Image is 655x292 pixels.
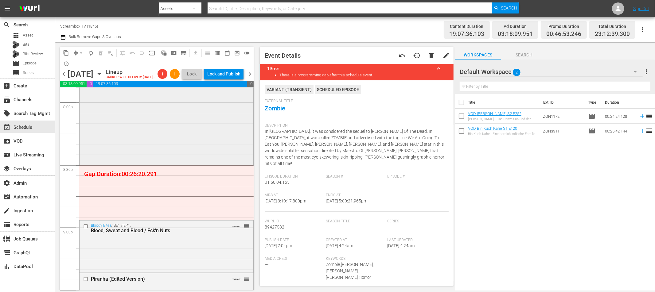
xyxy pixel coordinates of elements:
span: menu [4,5,11,12]
span: Lock [185,71,199,77]
span: Bits [23,41,29,48]
span: Clear Lineup [106,48,115,58]
span: date_range_outlined [224,50,230,56]
span: Month Calendar View [222,48,232,58]
div: Bits [12,41,20,48]
div: Bits Review [12,50,20,58]
span: Ends At [326,193,384,198]
span: Download as CSV [189,47,201,59]
a: VOD Bin Kuch Kahe S1 E120 [468,126,517,131]
span: Customize Events [115,47,127,59]
span: [DATE] 5:00:21.965pm [326,198,368,203]
span: [DATE] 3:10:17.800pm [265,198,306,203]
span: Revert to Primary Episode [127,48,137,58]
span: Bits Review [23,51,43,57]
span: Select an event to delete [96,48,106,58]
span: Media Credit [265,256,323,261]
span: Search [501,2,517,13]
a: Sign Out [633,6,649,11]
span: View History [61,59,71,69]
span: --- [265,262,268,267]
span: Created At [326,238,384,243]
span: Admin [3,179,10,187]
div: BACKUP WILL DELIVER: [DATE] 4a (local) [106,75,155,79]
span: Search Tag Mgmt [3,110,10,117]
span: Job Queues [3,235,10,243]
span: subtitles_outlined [181,50,187,56]
a: Bloody Bites [91,223,111,228]
button: Lock [182,69,202,79]
span: input [149,50,155,56]
title: 1 Error [267,66,431,71]
span: Airs At [265,193,323,198]
th: Title [468,94,540,111]
span: Loop Content [86,48,96,58]
span: Keywords [326,256,384,261]
span: Revert to Primary Episode [398,52,406,59]
svg: Add to Schedule [639,128,646,134]
span: 00:46:53.246 [546,31,581,38]
div: Total Duration [595,22,630,31]
div: [DATE] [68,69,93,79]
span: reorder [646,112,653,120]
span: Copy Lineup [61,48,71,58]
button: undo [395,48,409,63]
th: Type [585,94,602,111]
span: Channels [3,96,10,103]
span: VARIANT [232,223,240,228]
div: Lock and Publish [207,68,240,79]
span: Episode [12,60,20,67]
span: toggle_off [244,50,250,56]
button: keyboard_arrow_up [431,61,446,76]
span: 89427582 [265,225,284,229]
td: 00:25:42.144 [603,124,637,138]
span: Bulk Remove Gaps & Overlaps [68,34,121,39]
span: Episode [588,113,596,120]
span: Overlays [3,165,10,172]
button: edit [439,48,454,63]
span: 23:12:39.300 [595,31,630,38]
span: Description: [265,123,446,128]
button: more_vert [643,64,650,79]
span: Episode [23,60,37,66]
span: Zombie,[PERSON_NAME],[PERSON_NAME],[PERSON_NAME],Horror [326,262,374,280]
button: delete [424,48,439,63]
span: 00:46:53.246 [87,81,93,87]
span: 19:07:36.103 [449,31,484,38]
span: edit [443,52,450,59]
span: VARIANT [232,275,240,280]
span: keyboard_arrow_up [435,65,443,72]
span: Search [501,51,547,59]
span: [DATE] 4:24am [326,243,353,248]
span: history_outlined [63,61,69,67]
span: delete [428,52,435,59]
div: [PERSON_NAME] – Die Prinzessin und der Mogul S2 E252 [468,117,538,121]
span: Refresh All Search Blocks [157,47,169,59]
div: Ad Duration [498,22,533,31]
span: In [GEOGRAPHIC_DATA], it was considered the sequel to [PERSON_NAME] Of The Dead. In [GEOGRAPHIC_D... [265,129,444,166]
div: Scheduled Episode [315,85,361,94]
span: Create Search Block [169,48,179,58]
span: 1 [170,71,180,76]
div: VARIANT ( TRANSIENT ) [265,85,314,94]
th: Ext. ID [540,94,585,111]
span: Last Updated [387,238,446,243]
span: Search [3,21,10,29]
span: 03:18:09.951 [498,31,533,38]
span: Ingestion [3,207,10,214]
span: View Backup [232,48,242,58]
span: Fill episodes with ad slates [137,48,147,58]
span: Live Streaming [3,151,10,159]
span: pageview_outlined [171,50,177,56]
span: Series [23,70,34,76]
span: Reports [3,221,10,228]
span: GraphQL [3,249,10,256]
span: 1 [158,71,167,76]
span: Wurl Id [265,219,323,224]
span: [DATE] 7:04pm [265,243,292,248]
div: Default Workspace [460,63,643,80]
td: ZON1172 [540,109,586,124]
div: Lineup [106,69,155,75]
span: VOD [3,137,10,145]
td: 00:24:24.128 [603,109,637,124]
